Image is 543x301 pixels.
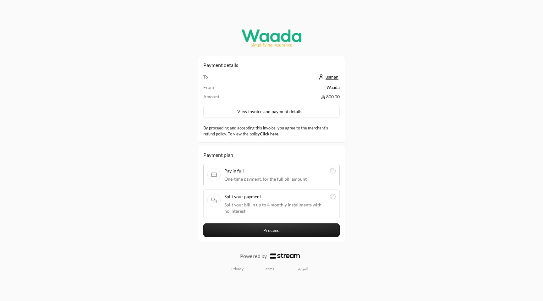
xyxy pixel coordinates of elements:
[203,74,261,84] td: To
[231,266,244,271] a: Privacy
[294,264,312,274] a: العربية
[261,84,340,94] td: Waada
[261,94,340,100] td: 800.00
[330,194,336,200] input: Split your paymentSplit your bill in up to 4 monthly installments with no interest
[240,252,267,260] p: Powered by
[270,253,300,259] img: Logo
[203,223,340,237] button: Proceed
[318,74,340,79] a: usman
[203,105,340,118] button: View invoice and payment details
[203,61,340,69] h2: Payment details
[203,125,340,137] label: By proceeding and accepting this invoice, you agree to the merchant’s refund policy. To view the ...
[203,84,261,94] td: From
[236,26,307,51] img: Company Logo
[224,168,326,174] span: Pay in full
[224,194,326,200] span: Split your payment
[264,266,274,271] a: Terms
[330,168,336,174] input: Pay in fullOne-time payment, for the full bill amount
[203,151,340,159] div: Payment plan
[260,131,278,136] a: Click here
[203,94,261,100] td: Amount
[224,176,326,182] span: One-time payment, for the full bill amount
[326,74,338,80] span: usman
[224,202,326,214] span: Split your bill in up to 4 monthly installments with no interest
